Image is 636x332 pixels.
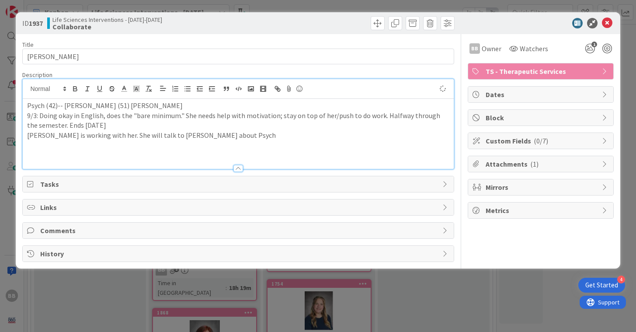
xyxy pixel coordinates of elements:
[22,41,34,49] label: Title
[27,111,449,130] p: 9/3: Doing okay in English, does the "bare minimum." She needs help with motivation; stay on top ...
[585,281,618,290] div: Get Started
[486,136,598,146] span: Custom Fields
[40,179,438,189] span: Tasks
[18,1,40,12] span: Support
[52,23,162,30] b: Collaborate
[520,43,548,54] span: Watchers
[486,112,598,123] span: Block
[52,16,162,23] span: Life Sciences Interventions - [DATE]-[DATE]
[486,205,598,216] span: Metrics
[40,225,438,236] span: Comments
[617,276,625,283] div: 4
[27,101,449,111] p: Psych (42)-- [PERSON_NAME] (51) [PERSON_NAME]
[482,43,501,54] span: Owner
[22,18,43,28] span: ID
[40,202,438,213] span: Links
[469,43,480,54] div: BB
[22,71,52,79] span: Description
[22,49,454,64] input: type card name here...
[578,278,625,293] div: Open Get Started checklist, remaining modules: 4
[530,160,539,168] span: ( 1 )
[486,66,598,77] span: TS - Therapeutic Services
[486,89,598,100] span: Dates
[534,136,548,145] span: ( 0/7 )
[27,130,449,140] p: [PERSON_NAME] is working with her. She will talk to [PERSON_NAME] about Psych
[40,248,438,259] span: History
[591,42,597,47] span: 1
[486,182,598,192] span: Mirrors
[29,19,43,28] b: 1937
[486,159,598,169] span: Attachments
